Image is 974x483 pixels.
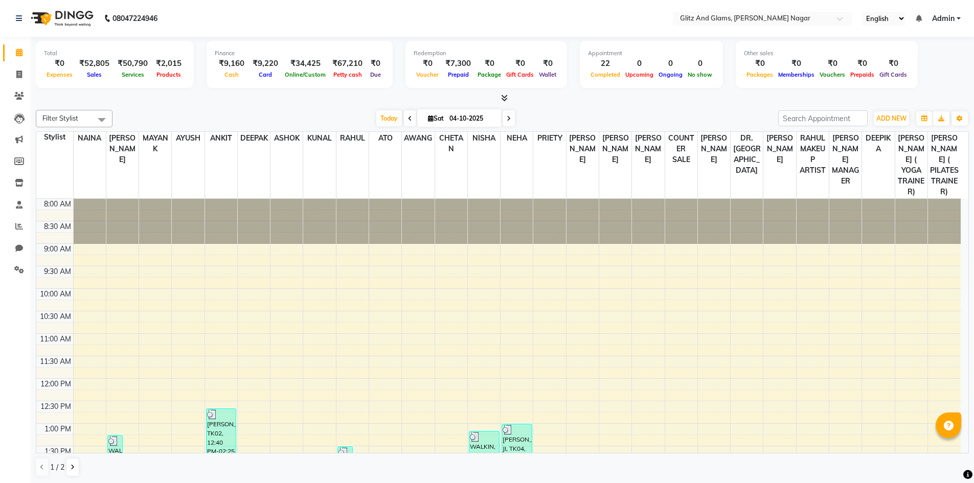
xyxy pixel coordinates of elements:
span: [PERSON_NAME] [698,132,730,166]
span: Voucher [414,71,441,78]
div: 10:00 AM [38,289,73,300]
div: ₹0 [848,58,877,70]
span: NAINA [74,132,106,145]
div: ₹0 [536,58,559,70]
iframe: chat widget [931,442,964,473]
span: Packages [744,71,776,78]
span: Products [154,71,184,78]
div: ₹50,790 [114,58,152,70]
span: PRIETY [533,132,565,145]
span: Card [256,71,275,78]
span: Prepaids [848,71,877,78]
div: Total [44,49,186,58]
div: 8:00 AM [42,199,73,210]
div: 11:30 AM [38,356,73,367]
span: RAHUL [336,132,369,145]
span: KUNAL [303,132,335,145]
div: ₹0 [504,58,536,70]
span: AYUSH [172,132,204,145]
div: ₹0 [744,58,776,70]
div: 1:00 PM [42,424,73,434]
span: ASHOK [270,132,303,145]
span: Ongoing [656,71,685,78]
div: ₹67,210 [328,58,367,70]
div: ₹0 [414,58,441,70]
span: Services [119,71,147,78]
span: Upcoming [623,71,656,78]
span: ADD NEW [876,114,907,122]
span: Cash [222,71,241,78]
span: DEEPAK [238,132,270,145]
span: COUNTER SALE [665,132,697,166]
div: 1:30 PM [42,446,73,457]
div: ₹2,015 [152,58,186,70]
span: [PERSON_NAME] ( PILATES TRAINER) [928,132,961,198]
div: ₹0 [877,58,910,70]
div: 0 [656,58,685,70]
input: Search Appointment [778,110,868,126]
span: DEEPIKA [862,132,894,155]
span: Package [475,71,504,78]
span: Sat [425,114,446,122]
img: logo [26,4,96,33]
div: 9:30 AM [42,266,73,277]
span: Memberships [776,71,817,78]
span: Vouchers [817,71,848,78]
b: 08047224946 [112,4,157,33]
span: Gift Cards [504,71,536,78]
div: ₹7,300 [441,58,475,70]
div: ₹0 [475,58,504,70]
div: 0 [623,58,656,70]
span: Admin [932,13,955,24]
div: 9:00 AM [42,244,73,255]
span: [PERSON_NAME] [567,132,599,166]
div: ₹0 [44,58,75,70]
div: Other sales [744,49,910,58]
div: ₹9,220 [248,58,282,70]
span: AWANG [402,132,434,145]
div: Redemption [414,49,559,58]
div: ₹34,425 [282,58,328,70]
span: [PERSON_NAME] MANAGER [829,132,862,188]
div: 22 [588,58,623,70]
span: Online/Custom [282,71,328,78]
span: Due [368,71,383,78]
span: Today [376,110,402,126]
span: DR. [GEOGRAPHIC_DATA] [731,132,763,177]
div: Appointment [588,49,715,58]
div: Stylist [36,132,73,143]
span: NEHA [501,132,533,145]
div: ₹52,805 [75,58,114,70]
div: 8:30 AM [42,221,73,232]
span: Wallet [536,71,559,78]
input: 2025-10-04 [446,111,497,126]
span: 1 / 2 [50,462,64,473]
span: Gift Cards [877,71,910,78]
span: [PERSON_NAME] [599,132,631,166]
div: Finance [215,49,384,58]
span: No show [685,71,715,78]
span: ANKIT [205,132,237,145]
div: ₹0 [817,58,848,70]
div: 12:30 PM [38,401,73,412]
span: RAHUL MAKEUP ARTIST [797,132,829,177]
span: Prepaid [445,71,471,78]
span: [PERSON_NAME] ( YOGA TRAINER) [895,132,927,198]
span: Filter Stylist [42,114,78,122]
div: 12:00 PM [38,379,73,389]
span: MAYANK [139,132,171,155]
span: [PERSON_NAME] [632,132,664,166]
span: Completed [588,71,623,78]
span: NISHA [468,132,500,145]
div: ₹9,160 [215,58,248,70]
span: Sales [84,71,104,78]
span: Expenses [44,71,75,78]
span: ATO [369,132,401,145]
span: Petty cash [331,71,365,78]
div: 11:00 AM [38,334,73,344]
button: ADD NEW [874,111,909,126]
div: ₹0 [367,58,384,70]
div: 10:30 AM [38,311,73,322]
span: [PERSON_NAME] [106,132,139,166]
div: 0 [685,58,715,70]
